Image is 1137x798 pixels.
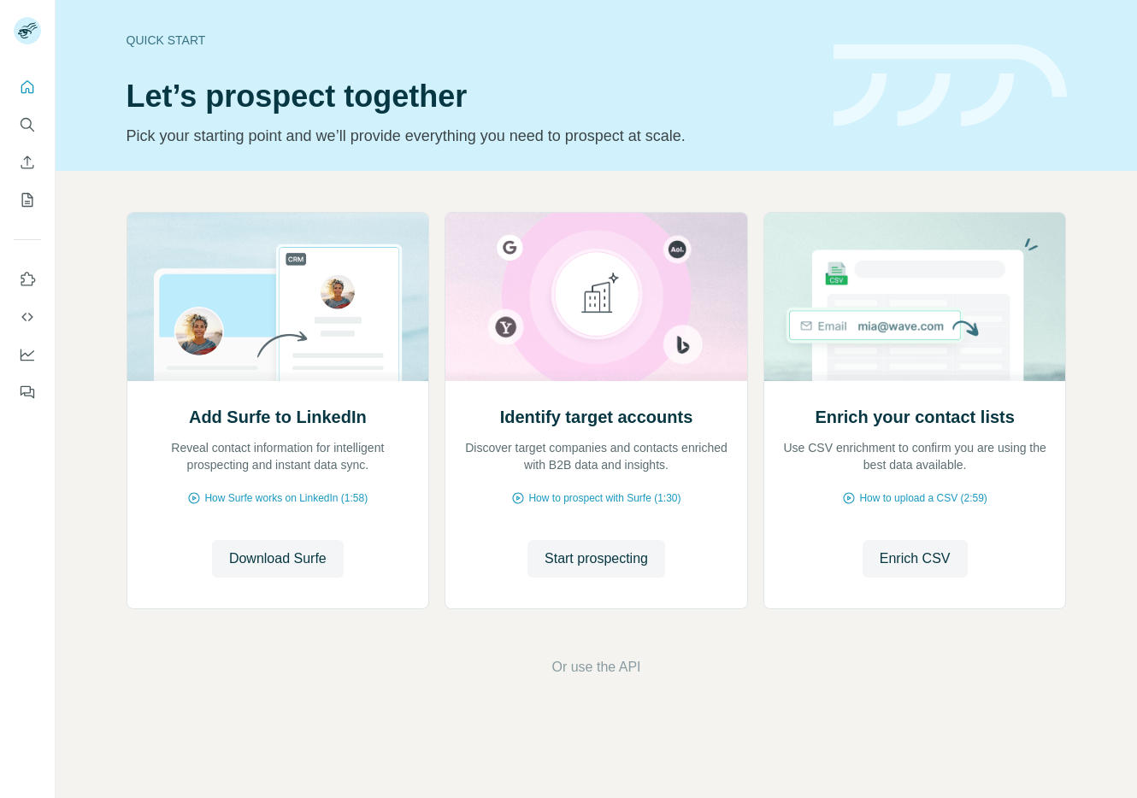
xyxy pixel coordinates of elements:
[127,124,813,148] p: Pick your starting point and we’ll provide everything you need to prospect at scale.
[14,109,41,140] button: Search
[14,302,41,332] button: Use Surfe API
[14,72,41,103] button: Quick start
[863,540,968,578] button: Enrich CSV
[815,405,1014,429] h2: Enrich your contact lists
[545,549,648,569] span: Start prospecting
[127,213,430,381] img: Add Surfe to LinkedIn
[229,549,327,569] span: Download Surfe
[462,439,730,473] p: Discover target companies and contacts enriched with B2B data and insights.
[500,405,693,429] h2: Identify target accounts
[445,213,748,381] img: Identify target accounts
[189,405,367,429] h2: Add Surfe to LinkedIn
[763,213,1067,381] img: Enrich your contact lists
[859,490,987,506] span: How to upload a CSV (2:59)
[14,147,41,178] button: Enrich CSV
[551,657,640,678] button: Or use the API
[144,439,412,473] p: Reveal contact information for intelligent prospecting and instant data sync.
[527,540,665,578] button: Start prospecting
[127,32,813,49] div: Quick start
[781,439,1049,473] p: Use CSV enrichment to confirm you are using the best data available.
[204,490,368,506] span: How Surfe works on LinkedIn (1:58)
[834,44,1067,127] img: banner
[127,79,813,114] h1: Let’s prospect together
[14,377,41,408] button: Feedback
[14,185,41,215] button: My lists
[528,490,680,506] span: How to prospect with Surfe (1:30)
[880,549,951,569] span: Enrich CSV
[212,540,344,578] button: Download Surfe
[14,339,41,370] button: Dashboard
[14,264,41,295] button: Use Surfe on LinkedIn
